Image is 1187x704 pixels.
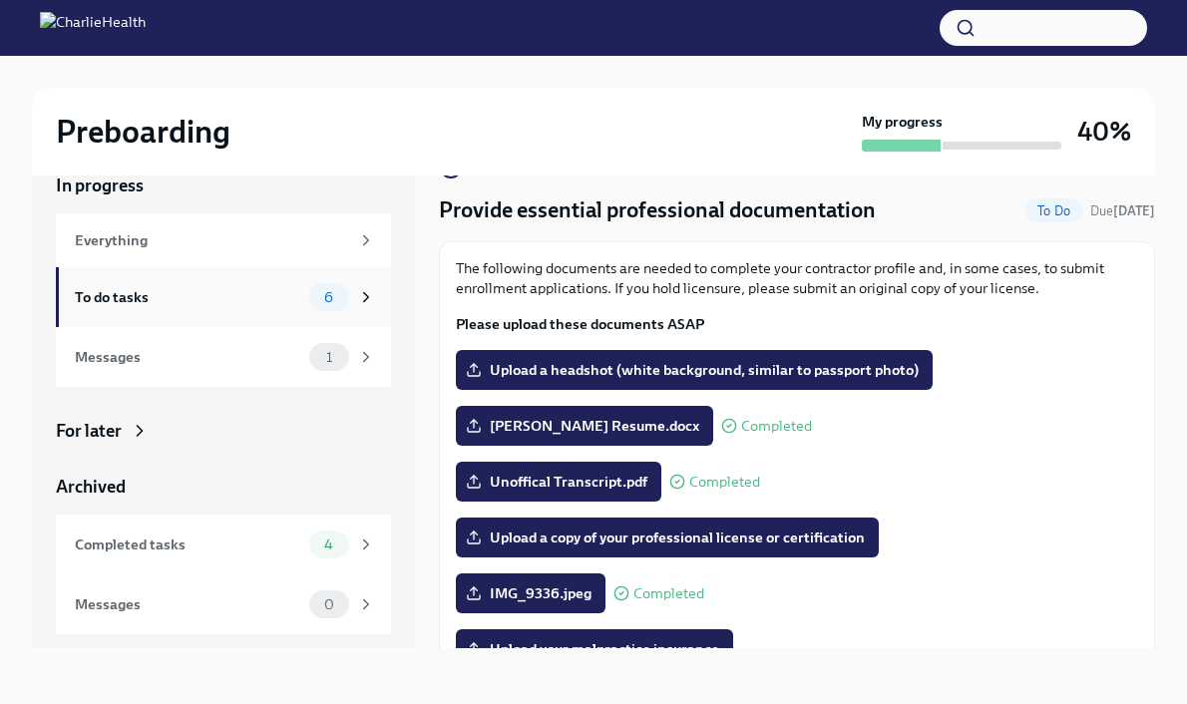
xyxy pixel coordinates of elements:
[1090,201,1155,220] span: August 25th, 2025 08:00
[56,174,391,197] a: In progress
[470,360,919,380] span: Upload a headshot (white background, similar to passport photo)
[75,346,301,368] div: Messages
[75,286,301,308] div: To do tasks
[456,315,704,333] strong: Please upload these documents ASAP
[456,462,661,502] label: Unoffical Transcript.pdf
[456,350,933,390] label: Upload a headshot (white background, similar to passport photo)
[75,533,301,555] div: Completed tasks
[1025,203,1082,218] span: To Do
[1113,203,1155,218] strong: [DATE]
[312,537,345,552] span: 4
[75,593,301,615] div: Messages
[56,475,391,499] a: Archived
[689,475,760,490] span: Completed
[56,419,122,443] div: For later
[312,597,346,612] span: 0
[456,406,713,446] label: [PERSON_NAME] Resume.docx
[312,290,345,305] span: 6
[862,112,943,132] strong: My progress
[56,267,391,327] a: To do tasks6
[56,112,230,152] h2: Preboarding
[741,419,812,434] span: Completed
[470,472,647,492] span: Unoffical Transcript.pdf
[40,12,146,44] img: CharlieHealth
[456,258,1138,298] p: The following documents are needed to complete your contractor profile and, in some cases, to sub...
[1077,114,1131,150] h3: 40%
[439,195,876,225] h4: Provide essential professional documentation
[470,583,592,603] span: IMG_9336.jpeg
[56,327,391,387] a: Messages1
[56,213,391,267] a: Everything
[56,515,391,574] a: Completed tasks4
[470,639,719,659] span: Upload your malpractice insurance
[75,229,349,251] div: Everything
[456,518,879,557] label: Upload a copy of your professional license or certification
[314,350,344,365] span: 1
[456,573,605,613] label: IMG_9336.jpeg
[633,586,704,601] span: Completed
[470,416,699,436] span: [PERSON_NAME] Resume.docx
[56,419,391,443] a: For later
[456,629,733,669] label: Upload your malpractice insurance
[470,528,865,547] span: Upload a copy of your professional license or certification
[56,574,391,634] a: Messages0
[1090,203,1155,218] span: Due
